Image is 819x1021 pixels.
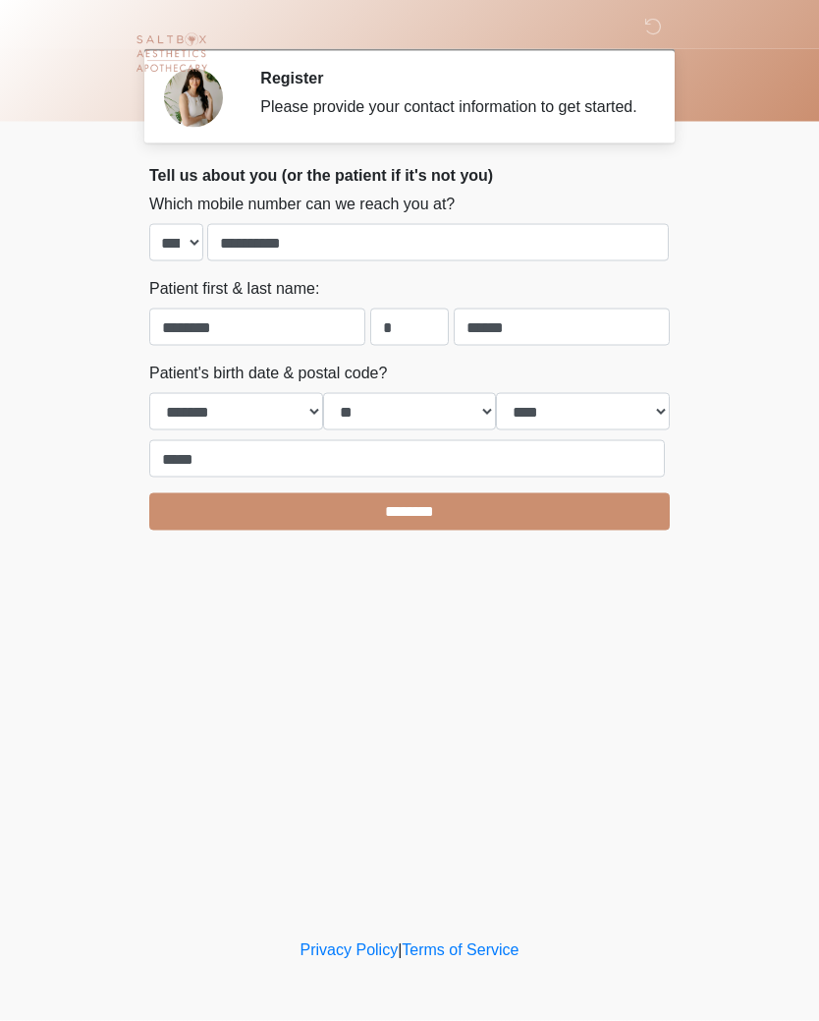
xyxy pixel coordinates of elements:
label: Patient's birth date & postal code? [149,362,387,385]
a: Terms of Service [402,941,519,958]
a: | [398,941,402,958]
h2: Tell us about you (or the patient if it's not you) [149,166,670,185]
label: Which mobile number can we reach you at? [149,193,455,216]
img: Saltbox Aesthetics Logo [130,15,213,98]
a: Privacy Policy [300,941,399,958]
label: Patient first & last name: [149,277,319,301]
